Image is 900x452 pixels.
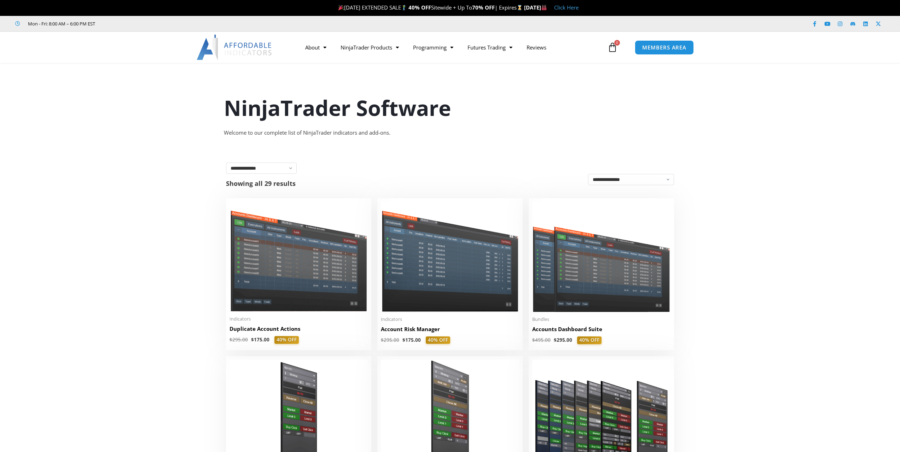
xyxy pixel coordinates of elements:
a: Futures Trading [460,39,519,55]
span: $ [230,336,232,343]
h1: NinjaTrader Software [224,93,677,123]
p: Showing all 29 results [226,180,296,187]
iframe: Customer reviews powered by Trustpilot [105,20,211,27]
a: About [298,39,333,55]
a: Click Here [554,4,579,11]
span: Bundles [532,316,670,322]
bdi: 295.00 [381,337,399,343]
span: Indicators [230,316,368,322]
a: Reviews [519,39,553,55]
span: Indicators [381,316,519,322]
h2: Account Risk Manager [381,325,519,333]
span: Mon - Fri: 8:00 AM – 6:00 PM EST [26,19,95,28]
span: 40% OFF [426,336,450,344]
h2: Duplicate Account Actions [230,325,368,333]
div: Welcome to our complete list of NinjaTrader indicators and add-ons. [224,128,677,138]
bdi: 175.00 [402,337,421,343]
span: $ [554,337,557,343]
span: 0 [614,40,620,46]
bdi: 175.00 [251,336,269,343]
a: NinjaTrader Products [333,39,406,55]
img: 🏭 [541,5,547,10]
strong: 70% OFF [472,4,495,11]
bdi: 295.00 [230,336,248,343]
img: Duplicate Account Actions [230,202,368,312]
span: $ [402,337,405,343]
nav: Menu [298,39,606,55]
strong: 40% OFF [408,4,431,11]
a: Account Risk Manager [381,325,519,336]
img: 🏌️‍♂️ [401,5,407,10]
select: Shop order [588,174,674,185]
img: Account Risk Manager [381,202,519,312]
span: 40% OFF [577,336,602,344]
a: Accounts Dashboard Suite [532,325,670,336]
a: MEMBERS AREA [635,40,694,55]
bdi: 295.00 [554,337,572,343]
span: $ [251,336,254,343]
strong: [DATE] [524,4,547,11]
span: MEMBERS AREA [642,45,686,50]
h2: Accounts Dashboard Suite [532,325,670,333]
a: 0 [597,37,628,58]
img: LogoAI | Affordable Indicators – NinjaTrader [197,35,273,60]
img: 🎉 [338,5,344,10]
span: $ [381,337,384,343]
span: [DATE] EXTENDED SALE Sitewide + Up To | Expires [337,4,524,11]
span: $ [532,337,535,343]
bdi: 495.00 [532,337,551,343]
img: Accounts Dashboard Suite [532,202,670,312]
img: ⌛ [517,5,522,10]
a: Programming [406,39,460,55]
span: 40% OFF [274,336,299,344]
a: Duplicate Account Actions [230,325,368,336]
